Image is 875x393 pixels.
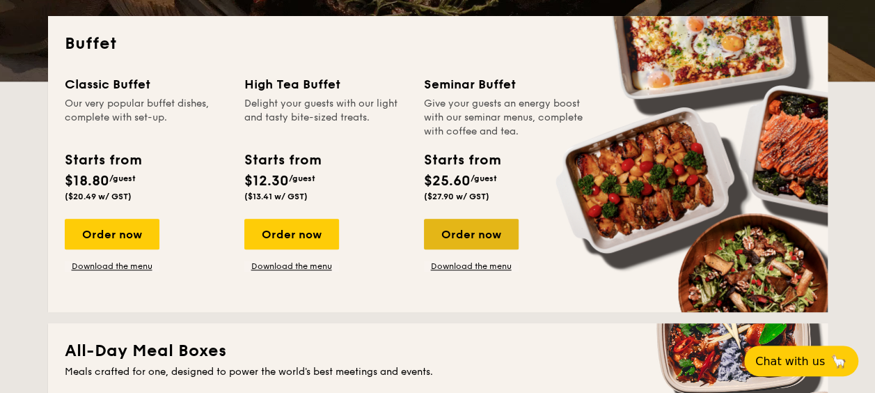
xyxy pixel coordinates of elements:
a: Download the menu [244,261,339,272]
div: Starts from [244,150,320,171]
span: 🦙 [830,353,847,369]
span: /guest [289,174,315,183]
button: Chat with us🦙 [744,346,858,376]
span: ($13.41 w/ GST) [244,192,308,201]
div: Classic Buffet [65,75,228,94]
div: Order now [244,219,339,249]
h2: All-Day Meal Boxes [65,340,811,362]
div: Seminar Buffet [424,75,587,94]
span: /guest [471,174,497,183]
span: $25.60 [424,173,471,190]
div: Give your guests an energy boost with our seminar menus, complete with coffee and tea. [424,97,587,139]
a: Download the menu [65,261,159,272]
a: Download the menu [424,261,519,272]
span: Chat with us [755,355,825,368]
span: $12.30 [244,173,289,190]
div: Our very popular buffet dishes, complete with set-up. [65,97,228,139]
div: Starts from [65,150,141,171]
span: ($27.90 w/ GST) [424,192,489,201]
div: Order now [424,219,519,249]
span: /guest [109,174,136,183]
span: ($20.49 w/ GST) [65,192,132,201]
div: Meals crafted for one, designed to power the world's best meetings and events. [65,365,811,379]
div: Order now [65,219,159,249]
div: Delight your guests with our light and tasty bite-sized treats. [244,97,407,139]
span: $18.80 [65,173,109,190]
div: High Tea Buffet [244,75,407,94]
h2: Buffet [65,33,811,55]
div: Starts from [424,150,500,171]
